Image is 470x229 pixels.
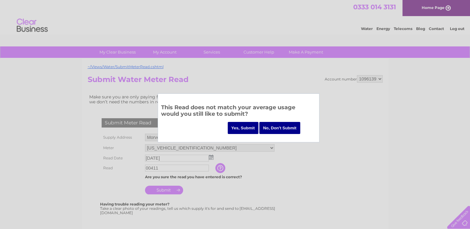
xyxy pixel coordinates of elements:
[16,16,48,35] img: logo.png
[361,26,373,31] a: Water
[259,122,300,134] input: No, Don't Submit
[429,26,444,31] a: Contact
[228,122,259,134] input: Yes, Submit
[376,26,390,31] a: Energy
[89,3,382,30] div: Clear Business is a trading name of Verastar Limited (registered in [GEOGRAPHIC_DATA] No. 3667643...
[450,26,464,31] a: Log out
[353,3,396,11] a: 0333 014 3131
[394,26,412,31] a: Telecoms
[416,26,425,31] a: Blog
[161,103,316,120] h3: This Read does not match your average usage would you still like to submit?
